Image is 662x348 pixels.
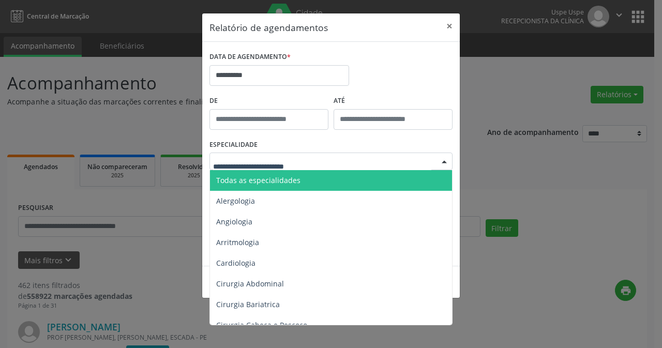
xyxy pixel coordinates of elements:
h5: Relatório de agendamentos [209,21,328,34]
span: Angiologia [216,217,252,226]
span: Cirurgia Abdominal [216,279,284,289]
label: ESPECIALIDADE [209,137,258,153]
span: Alergologia [216,196,255,206]
span: Cirurgia Cabeça e Pescoço [216,320,307,330]
span: Arritmologia [216,237,259,247]
span: Cirurgia Bariatrica [216,299,280,309]
span: Cardiologia [216,258,255,268]
label: DATA DE AGENDAMENTO [209,49,291,65]
span: Todas as especialidades [216,175,300,185]
label: De [209,93,328,109]
button: Close [439,13,460,39]
label: ATÉ [334,93,453,109]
